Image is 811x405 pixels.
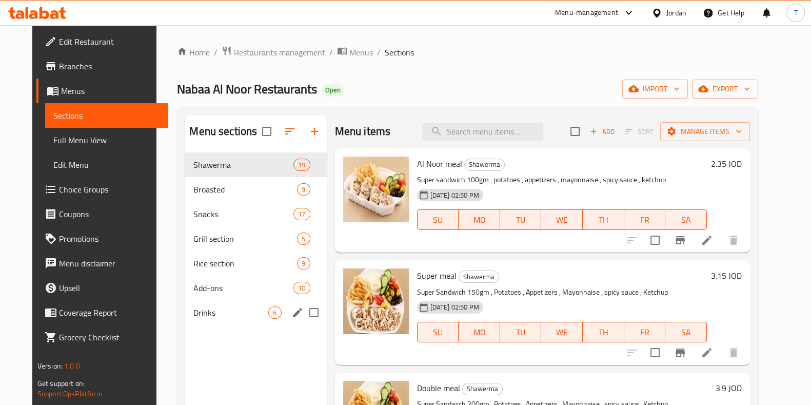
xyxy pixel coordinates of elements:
[665,322,707,342] button: SA
[193,233,297,245] div: Grill section
[630,83,680,95] span: import
[185,202,326,226] div: Snacks17
[343,157,409,222] img: Al Noor meal
[45,103,168,128] a: Sections
[465,159,504,170] span: Shawerma
[417,209,459,230] button: SU
[545,325,579,340] span: WE
[417,322,459,342] button: SU
[587,213,620,227] span: TH
[36,251,168,276] a: Menu disclaimer
[294,209,309,219] span: 17
[36,226,168,251] a: Promotions
[59,208,160,220] span: Coupons
[185,276,326,300] div: Add-ons10
[298,259,309,268] span: 9
[669,325,703,340] span: SA
[298,234,309,244] span: 5
[504,213,538,227] span: TU
[45,128,168,152] a: Full Menu View
[692,80,758,99] button: export
[417,173,707,186] p: Super sandwich 100gm , potatoes , appetizers , mayonnaise , spicy sauce , ketchup
[583,322,624,342] button: TH
[59,35,160,48] span: Edit Restaurant
[193,282,293,294] div: Add-ons
[668,125,742,138] span: Manage items
[700,83,750,95] span: export
[385,46,414,59] span: Sections
[193,183,297,196] span: Broasted
[177,46,758,59] nav: breadcrumb
[619,124,660,140] span: Select section first
[337,46,373,59] a: Menus
[666,7,686,18] div: Jordan
[214,46,217,59] li: /
[193,159,293,171] div: Shawerma
[564,121,586,142] span: Select section
[701,346,713,359] a: Edit menu item
[701,234,713,246] a: Edit menu item
[53,159,160,171] span: Edit Menu
[36,177,168,202] a: Choice Groups
[61,85,160,97] span: Menus
[716,381,742,395] h6: 3.9 JOD
[64,359,80,373] span: 1.0.0
[256,121,278,142] span: Select all sections
[668,340,693,365] button: Branch-specific-item
[459,322,500,342] button: MO
[417,286,707,299] p: Super Sandwich 150gm , Potatoes , Appetizers , Mayonnaise , spicy sauce , Ketchup
[45,152,168,177] a: Edit Menu
[298,185,309,195] span: 9
[193,257,297,269] span: Rice section
[59,233,160,245] span: Promotions
[59,282,160,294] span: Upsell
[268,306,281,319] div: items
[417,380,460,396] span: Double meal
[293,159,310,171] div: items
[426,190,483,200] span: [DATE] 02:50 PM
[417,156,462,171] span: Al Noor meal
[37,387,103,400] a: Support.OpsPlatform
[504,325,538,340] span: TU
[462,383,503,395] div: Shawerma
[644,342,666,363] span: Select to update
[321,84,345,97] div: Open
[193,306,268,319] div: Drinks
[669,213,703,227] span: SA
[36,54,168,79] a: Branches
[711,268,742,283] h6: 3.15 JOD
[59,331,160,343] span: Grocery Checklist
[297,233,310,245] div: items
[644,229,666,251] span: Select to update
[711,157,742,171] h6: 2.35 JOD
[59,183,160,196] span: Choice Groups
[588,126,616,138] span: Add
[297,183,310,196] div: items
[422,213,455,227] span: SU
[59,306,160,319] span: Coverage Report
[665,209,707,230] button: SA
[377,46,381,59] li: /
[463,213,496,227] span: MO
[459,209,500,230] button: MO
[464,159,505,171] div: Shawerma
[500,209,542,230] button: TU
[193,208,293,220] span: Snacks
[459,271,499,283] span: Shawerma
[463,325,496,340] span: MO
[622,80,688,99] button: import
[294,160,309,170] span: 19
[586,124,619,140] button: Add
[177,78,317,101] span: Nabaa Al Noor Restaurants
[278,119,302,144] span: Sort sections
[586,124,619,140] span: Add item
[189,124,257,139] h2: Menu sections
[555,7,618,19] div: Menu-management
[426,302,483,312] span: [DATE] 02:50 PM
[794,7,797,18] span: T
[36,276,168,300] a: Upsell
[721,228,746,253] button: delete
